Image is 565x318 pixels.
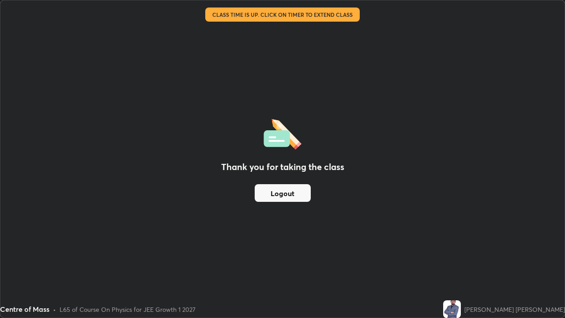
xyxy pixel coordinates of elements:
img: eb3a979bad86496f9925e30dd98b2782.jpg [443,300,461,318]
img: offlineFeedback.1438e8b3.svg [264,116,301,150]
div: L65 of Course On Physics for JEE Growth 1 2027 [60,305,196,314]
button: Logout [255,184,311,202]
h2: Thank you for taking the class [221,160,344,174]
div: • [53,305,56,314]
div: [PERSON_NAME] [PERSON_NAME] [464,305,565,314]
